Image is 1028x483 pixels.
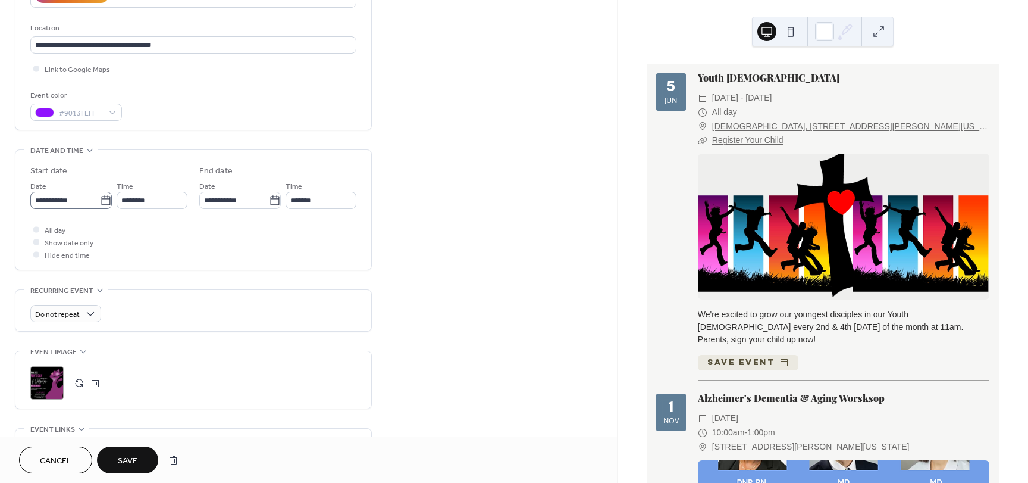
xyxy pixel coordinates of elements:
[59,107,103,120] span: #9013FEFF
[118,455,137,468] span: Save
[30,165,67,177] div: Start date
[712,120,989,134] a: [DEMOGRAPHIC_DATA], [STREET_ADDRESS][PERSON_NAME][US_STATE]
[744,426,747,440] span: -
[30,145,83,157] span: Date and time
[698,105,707,120] div: ​
[665,97,677,105] div: Jun
[698,71,839,84] a: Youth [DEMOGRAPHIC_DATA]
[698,391,989,406] div: Alzheimer's Dementia & Aging Worsksop
[712,412,738,426] span: [DATE]
[698,133,707,148] div: ​
[40,455,71,468] span: Cancel
[668,400,674,415] div: 1
[698,309,989,346] div: We're excited to grow our youngest disciples in our Youth [DEMOGRAPHIC_DATA] every 2nd & 4th [DAT...
[30,22,354,35] div: Location
[199,165,233,177] div: End date
[117,180,133,193] span: Time
[97,447,158,473] button: Save
[712,135,783,145] a: Register Your Child
[712,440,910,454] a: [STREET_ADDRESS][PERSON_NAME][US_STATE]
[45,225,65,237] span: All day
[45,237,93,250] span: Show date only
[30,285,93,297] span: Recurring event
[712,105,737,120] span: All day
[712,426,744,440] span: 10:00am
[747,426,775,440] span: 1:00pm
[45,250,90,262] span: Hide end time
[19,447,92,473] button: Cancel
[35,308,80,322] span: Do not repeat
[698,120,707,134] div: ​
[199,180,215,193] span: Date
[286,180,302,193] span: Time
[30,423,75,436] span: Event links
[698,91,707,105] div: ​
[30,366,64,400] div: ;
[712,91,772,105] span: [DATE] - [DATE]
[30,89,120,102] div: Event color
[698,426,707,440] div: ​
[45,64,110,76] span: Link to Google Maps
[698,412,707,426] div: ​
[663,417,679,425] div: Nov
[698,355,798,370] button: Save event
[666,80,675,95] div: 5
[698,440,707,454] div: ​
[30,346,77,359] span: Event image
[30,180,46,193] span: Date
